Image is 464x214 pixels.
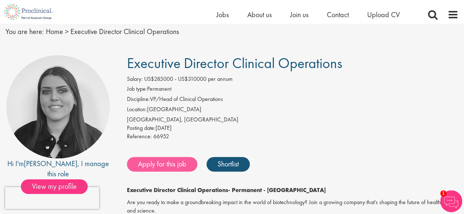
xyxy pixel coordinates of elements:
a: About us [247,10,272,19]
a: Upload CV [367,10,400,19]
a: breadcrumb link [46,27,63,36]
li: VP/Head of Clinical Operations [127,95,458,105]
a: Apply for this job [127,157,197,172]
span: Posting date: [127,124,156,132]
a: Jobs [216,10,229,19]
span: You are here: [6,27,44,36]
a: Join us [290,10,308,19]
label: Discipline: [127,95,150,104]
iframe: reCAPTCHA [5,187,99,209]
img: imeage of recruiter Ciara Noble [6,55,110,158]
div: [GEOGRAPHIC_DATA], [GEOGRAPHIC_DATA] [127,116,458,124]
span: Executive Director Clinical Operations [127,54,342,72]
li: [GEOGRAPHIC_DATA] [127,105,458,116]
span: View my profile [21,179,88,194]
span: > [65,27,69,36]
div: [DATE] [127,124,458,132]
a: View my profile [21,181,95,190]
label: Location: [127,105,147,114]
div: Hi I'm , I manage this role [6,158,110,179]
img: Chatbot [440,190,462,212]
span: Executive Director Clinical Operations [70,27,179,36]
label: Job type: [127,85,147,93]
a: Shortlist [207,157,250,172]
span: US$285000 - US$310000 per annum [144,75,233,83]
span: 66952 [153,132,169,140]
a: Contact [327,10,349,19]
li: Permanent [127,85,458,95]
span: 1 [440,190,446,196]
strong: - Permanent - [GEOGRAPHIC_DATA] [228,186,326,194]
strong: Executive Director Clinical Operations [127,186,228,194]
a: [PERSON_NAME] [24,159,77,168]
label: Salary: [127,75,143,83]
label: Reference: [127,132,152,141]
